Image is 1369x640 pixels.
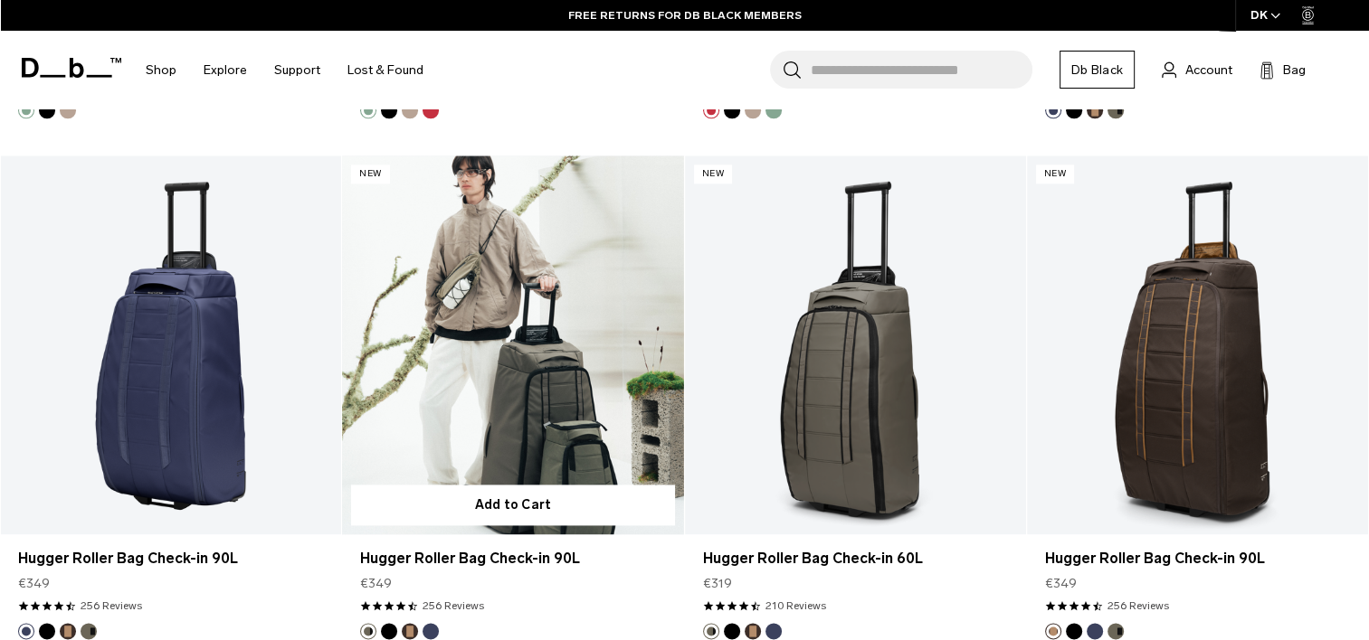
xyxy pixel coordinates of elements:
[765,102,782,118] button: Green Ray
[360,574,392,593] span: €349
[81,598,142,614] a: 256 reviews
[18,623,34,639] button: Blue Hour
[703,102,719,118] button: Sprite Lightning Red
[1045,102,1061,118] button: Blue Hour
[60,102,76,118] button: Fogbow Beige
[685,155,1026,534] a: Hugger Roller Bag Check-in 60L
[1045,623,1061,639] button: Espresso
[347,38,423,102] a: Lost & Found
[1036,165,1075,184] p: New
[1027,155,1368,534] a: Hugger Roller Bag Check-in 90L
[1060,51,1135,89] a: Db Black
[1045,548,1350,569] a: Hugger Roller Bag Check-in 90L
[703,623,719,639] button: Forest Green
[402,623,418,639] button: Espresso
[745,102,761,118] button: Fogbow Beige
[381,623,397,639] button: Black Out
[423,102,439,118] button: Sprite Lightning Red
[724,623,740,639] button: Black Out
[60,623,76,639] button: Espresso
[765,623,782,639] button: Blue Hour
[39,102,55,118] button: Black Out
[1108,102,1124,118] button: Forest Green
[146,38,176,102] a: Shop
[1108,623,1124,639] button: Forest Green
[1066,102,1082,118] button: Black Out
[81,623,97,639] button: Forest Green
[745,623,761,639] button: Espresso
[1087,623,1103,639] button: Blue Hour
[1162,59,1232,80] a: Account
[204,38,247,102] a: Explore
[39,623,55,639] button: Black Out
[351,165,390,184] p: New
[132,31,437,109] nav: Main Navigation
[1283,61,1306,80] span: Bag
[360,548,665,569] a: Hugger Roller Bag Check-in 90L
[18,548,323,569] a: Hugger Roller Bag Check-in 90L
[360,623,376,639] button: Forest Green
[1087,102,1103,118] button: Espresso
[360,102,376,118] button: Green Ray
[18,102,34,118] button: Green Ray
[342,155,683,534] a: Hugger Roller Bag Check-in 90L
[1045,574,1077,593] span: €349
[1108,598,1169,614] a: 256 reviews
[381,102,397,118] button: Black Out
[694,165,733,184] p: New
[18,574,50,593] span: €349
[1066,623,1082,639] button: Black Out
[274,38,320,102] a: Support
[703,548,1008,569] a: Hugger Roller Bag Check-in 60L
[703,574,732,593] span: €319
[1185,61,1232,80] span: Account
[423,598,484,614] a: 256 reviews
[402,102,418,118] button: Fogbow Beige
[765,598,826,614] a: 210 reviews
[423,623,439,639] button: Blue Hour
[724,102,740,118] button: Black Out
[1260,59,1306,80] button: Bag
[351,485,674,525] button: Add to Cart
[568,7,802,24] a: FREE RETURNS FOR DB BLACK MEMBERS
